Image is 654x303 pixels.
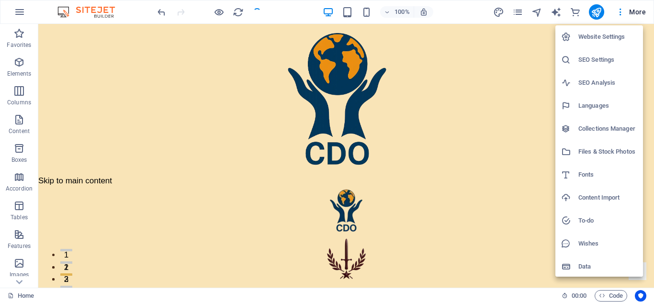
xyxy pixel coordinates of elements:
button: 3 [22,262,34,264]
h6: SEO Settings [578,54,637,66]
h6: Website Settings [578,31,637,43]
h6: Data [578,261,637,272]
button: 2 [22,249,34,252]
h6: Languages [578,100,637,112]
h6: SEO Analysis [578,77,637,89]
h6: Wishes [578,238,637,249]
h6: Content Import [578,192,637,203]
h6: To-do [578,215,637,226]
button: 1 [22,225,34,227]
button: 1 [22,237,34,240]
h6: Fonts [578,169,637,180]
h6: Collections Manager [578,123,637,135]
h6: Files & Stock Photos [578,146,637,157]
